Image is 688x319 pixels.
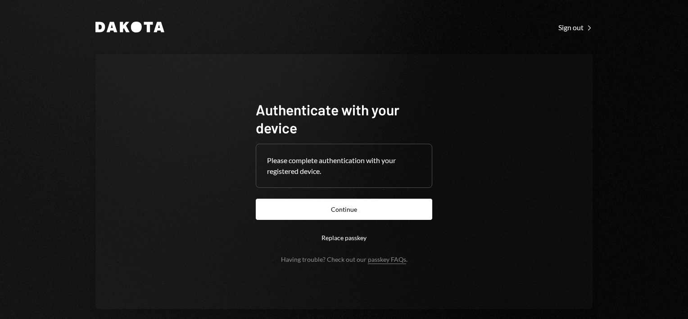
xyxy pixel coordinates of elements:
button: Continue [256,199,432,220]
div: Having trouble? Check out our . [281,255,407,263]
a: Sign out [558,22,593,32]
div: Sign out [558,23,593,32]
button: Replace passkey [256,227,432,248]
h1: Authenticate with your device [256,100,432,137]
div: Please complete authentication with your registered device. [267,155,421,177]
a: passkey FAQs [368,255,406,264]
